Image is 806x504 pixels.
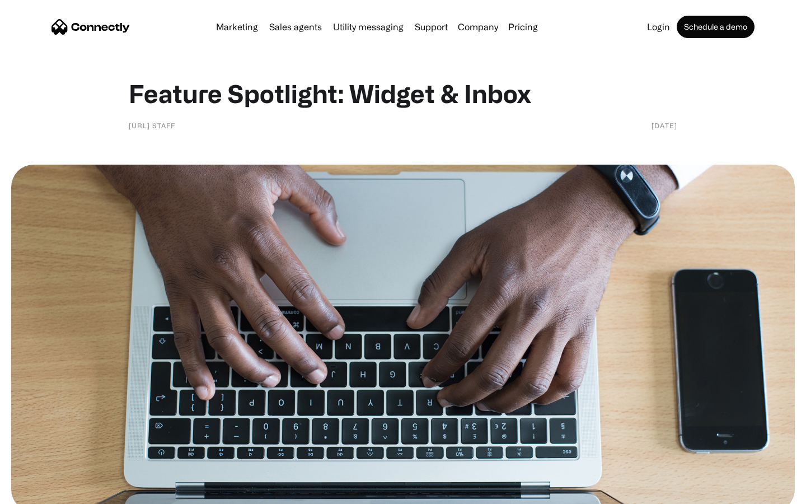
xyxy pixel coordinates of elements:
div: [URL] staff [129,120,175,131]
a: Sales agents [265,22,326,31]
a: Marketing [212,22,263,31]
a: Pricing [504,22,542,31]
a: Login [643,22,674,31]
div: Company [458,19,498,35]
div: [DATE] [652,120,677,131]
a: Utility messaging [329,22,408,31]
a: Support [410,22,452,31]
a: Schedule a demo [677,16,755,38]
h1: Feature Spotlight: Widget & Inbox [129,78,677,109]
ul: Language list [22,484,67,500]
aside: Language selected: English [11,484,67,500]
